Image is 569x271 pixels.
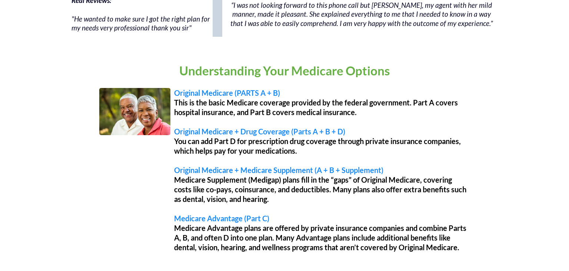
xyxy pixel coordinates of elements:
[174,223,470,252] p: Medicare Advantage plans are offered by private insurance companies and combine Parts A, B, and o...
[179,63,390,78] span: Understanding Your Medicare Options
[230,1,493,27] span: “I was not looking forward to this phone call but [PERSON_NAME], my agent with her mild manner, m...
[174,136,470,156] p: You can add Part D for prescription drug coverage through private insurance companies, which help...
[71,14,210,32] span: "He wanted to make sure I got the right plan for my needs very professional thank you sir"
[174,88,280,97] span: Original Medicare (PARTS A + B)
[174,127,345,136] span: Original Medicare + Drug Coverage (Parts A + B + D)
[174,214,269,223] span: Medicare Advantage (Part C)
[99,88,170,135] img: Image
[174,98,470,117] p: This is the basic Medicare coverage provided by the federal government. Part A covers hospital in...
[174,175,470,204] p: Medicare Supplement (Medigap) plans fill in the “gaps” of Original Medicare, covering costs like ...
[174,166,383,174] span: Original Medicare + Medicare Supplement (A + B + Supplement)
